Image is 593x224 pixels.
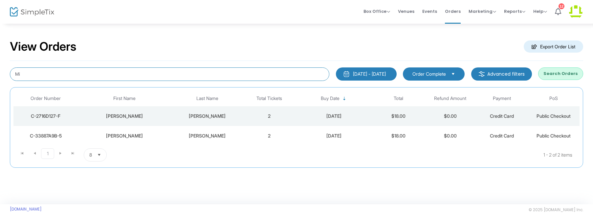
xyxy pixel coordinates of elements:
kendo-pager-info: 1 - 2 of 2 items [172,148,572,162]
img: monthly [343,71,350,77]
span: Order Complete [412,71,446,77]
th: Refund Amount [425,91,476,106]
td: 2 [244,106,295,126]
th: Total [373,91,424,106]
span: Page 1 [41,148,54,159]
img: filter [478,71,485,77]
td: $0.00 [425,106,476,126]
m-button: Export Order List [524,40,583,53]
div: Geffner [173,113,242,119]
span: Credit Card [490,113,514,119]
button: Select [449,70,458,78]
span: Marketing [469,8,496,14]
div: Geffner [173,133,242,139]
span: 8 [89,152,92,158]
span: Orders [445,3,461,20]
td: 2 [244,126,295,146]
span: First Name [113,96,136,101]
span: Last Name [196,96,218,101]
div: C-2716D127-F [15,113,77,119]
div: Michelle [80,133,169,139]
h2: View Orders [10,39,77,54]
span: Help [533,8,547,14]
span: Box Office [363,8,390,14]
div: Data table [13,91,580,146]
div: 9/8/2025 [297,133,371,139]
span: Reports [504,8,525,14]
div: 9/9/2025 [297,113,371,119]
th: Total Tickets [244,91,295,106]
span: Sortable [342,96,347,101]
span: Public Checkout [537,133,571,138]
span: Venues [398,3,414,20]
span: Public Checkout [537,113,571,119]
a: [DOMAIN_NAME] [10,207,42,212]
td: $0.00 [425,126,476,146]
div: Michelle [80,113,169,119]
div: [DATE] - [DATE] [353,71,386,77]
div: 12 [559,3,564,9]
div: C-33887A9B-5 [15,133,77,139]
span: Buy Date [321,96,340,101]
span: Order Number [31,96,61,101]
m-button: Advanced filters [471,67,532,81]
button: Search Orders [538,67,583,80]
span: Events [422,3,437,20]
span: Credit Card [490,133,514,138]
span: © 2025 [DOMAIN_NAME] Inc. [529,207,583,212]
span: PoS [549,96,558,101]
input: Search by name, email, phone, order number, ip address, or last 4 digits of card [10,67,329,81]
td: $18.00 [373,106,424,126]
span: Payment [493,96,511,101]
button: [DATE] - [DATE] [336,67,397,81]
button: Select [95,149,104,161]
td: $18.00 [373,126,424,146]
